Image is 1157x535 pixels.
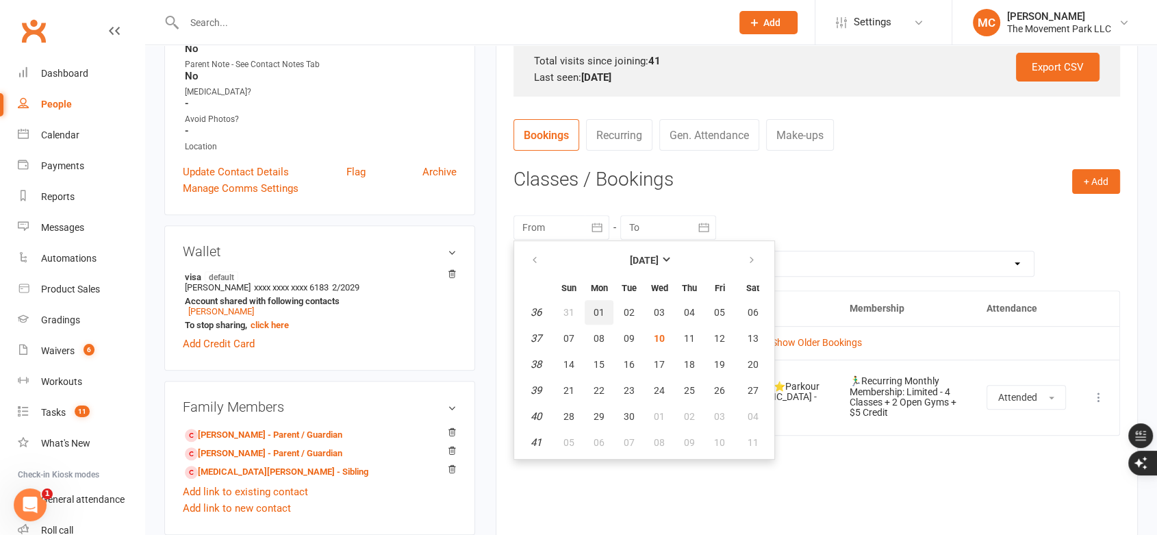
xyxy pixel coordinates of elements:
span: 30 [624,411,635,422]
a: Messages [18,212,144,243]
button: 20 [735,352,770,377]
span: 09 [684,437,695,448]
button: 10 [645,326,674,351]
span: 02 [684,411,695,422]
button: 09 [615,326,644,351]
strong: [DATE] [581,71,611,84]
span: 24 [654,385,665,396]
small: Monday [591,283,608,293]
span: 21 [563,385,574,396]
span: xxxx xxxx xxxx 6183 [254,282,329,293]
a: Recurring [586,119,652,151]
span: 07 [563,333,574,344]
h3: Classes / Bookings [513,169,1120,190]
button: Add [739,11,798,34]
button: 14 [555,352,583,377]
div: Parent Note - See Contact Notes Tab [185,58,457,71]
a: Show Older Bookings [772,337,862,348]
span: 02 [624,307,635,318]
span: 15 [594,359,605,370]
button: 15 [585,352,613,377]
div: Waivers [41,345,75,356]
span: 08 [654,437,665,448]
button: 11 [735,430,770,455]
span: 12 [714,333,725,344]
span: 10 [654,333,665,344]
span: 20 [748,359,759,370]
li: [PERSON_NAME] [183,269,457,332]
button: 03 [645,300,674,325]
button: 18 [675,352,704,377]
span: 16 [624,359,635,370]
div: Payments [41,160,84,171]
span: 01 [654,411,665,422]
button: 13 [735,326,770,351]
a: Archive [422,164,457,180]
button: 10 [705,430,734,455]
small: Sunday [561,283,576,293]
a: [PERSON_NAME] - Parent / Guardian [185,428,342,443]
button: 30 [615,404,644,429]
strong: 41 [648,55,661,67]
button: 07 [555,326,583,351]
h3: Family Members [183,399,457,414]
div: Total visits since joining: [534,53,1099,69]
div: People [41,99,72,110]
button: 24 [645,378,674,403]
h3: Wallet [183,244,457,259]
a: Tasks 11 [18,397,144,428]
button: 25 [675,378,704,403]
button: 09 [675,430,704,455]
button: 12 [705,326,734,351]
a: Workouts [18,366,144,397]
span: Add [763,17,780,28]
div: Reports [41,191,75,202]
a: [PERSON_NAME] [188,306,254,316]
button: 03 [705,404,734,429]
th: Membership [837,291,974,326]
em: 37 [531,332,542,345]
th: Attendance [974,291,1078,326]
div: Workouts [41,376,82,387]
a: What's New [18,428,144,459]
span: 04 [748,411,759,422]
div: Messages [41,222,84,233]
small: Tuesday [622,283,637,293]
a: Add link to new contact [183,500,291,517]
strong: - [185,125,457,137]
div: What's New [41,438,90,449]
strong: [DATE] [630,255,659,266]
strong: To stop sharing, [185,320,450,330]
span: 6 [84,344,94,356]
div: Tasks [41,407,66,418]
small: Wednesday [651,283,668,293]
button: 29 [585,404,613,429]
span: Attended [998,392,1037,403]
a: Update Contact Details [183,164,289,180]
a: Product Sales [18,274,144,305]
strong: No [185,70,457,82]
span: 05 [714,307,725,318]
span: 29 [594,411,605,422]
div: [PERSON_NAME] [1007,10,1111,23]
a: Automations [18,243,144,274]
a: Manage Comms Settings [183,180,298,197]
button: 04 [675,300,704,325]
em: 38 [531,358,542,371]
a: Calendar [18,120,144,151]
div: Dashboard [41,68,88,79]
em: 41 [531,436,542,449]
div: Avoid Photos? [185,113,457,126]
a: Add link to existing contact [183,484,308,500]
button: Attended [987,385,1066,410]
button: 31 [555,300,583,325]
a: Waivers 6 [18,336,144,366]
span: 11 [75,406,90,417]
a: People [18,89,144,120]
a: Flag [346,164,366,180]
span: 03 [654,307,665,318]
span: 31 [563,307,574,318]
button: 19 [705,352,734,377]
span: default [205,271,238,282]
span: 27 [748,385,759,396]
